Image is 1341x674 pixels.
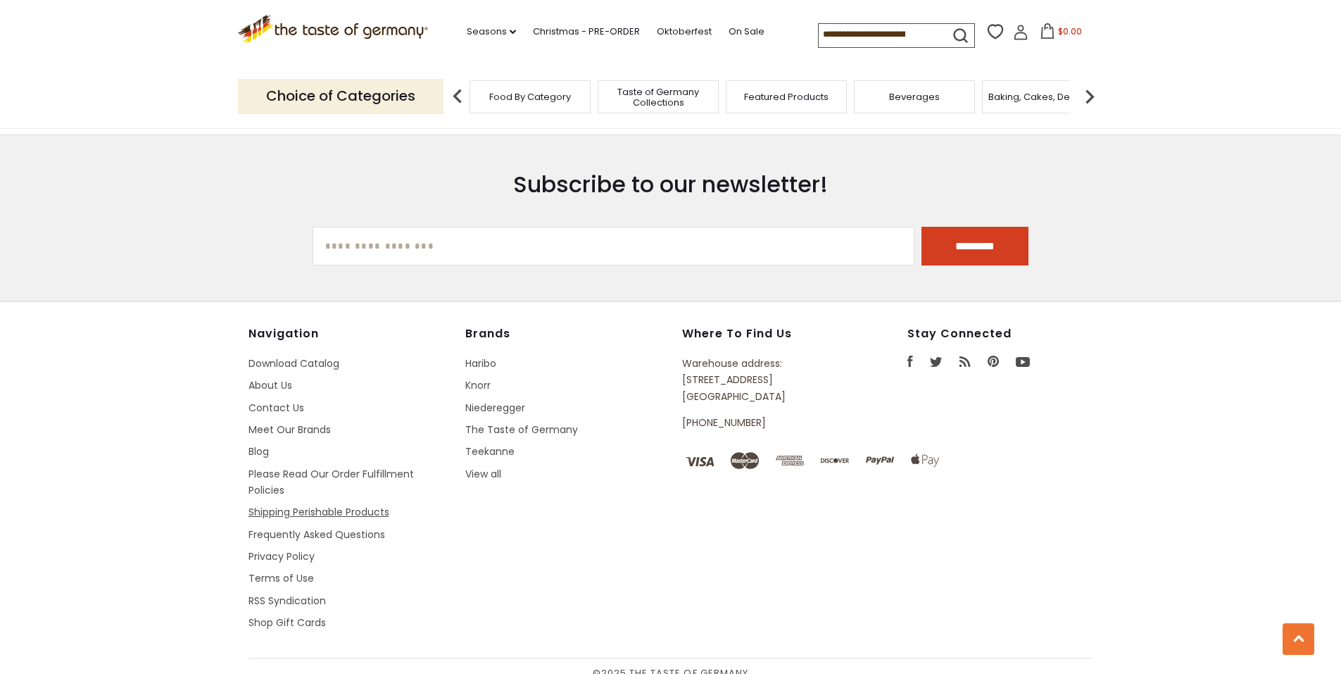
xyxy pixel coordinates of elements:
a: Oktoberfest [657,24,712,39]
a: Please Read Our Order Fulfillment Policies [248,467,414,497]
a: Niederegger [465,401,525,415]
h4: Navigation [248,327,451,341]
a: About Us [248,378,292,392]
a: Christmas - PRE-ORDER [533,24,640,39]
a: Knorr [465,378,491,392]
a: Blog [248,444,269,458]
a: Featured Products [744,92,829,102]
a: Contact Us [248,401,304,415]
a: On Sale [729,24,764,39]
h4: Brands [465,327,668,341]
span: $0.00 [1058,25,1082,37]
a: Shop Gift Cards [248,616,326,630]
a: View all [465,467,501,481]
a: Seasons [467,24,516,39]
a: Taste of Germany Collections [602,87,714,108]
a: Privacy Policy [248,549,315,563]
a: Teekanne [465,444,515,458]
a: Download Catalog [248,356,339,370]
p: Choice of Categories [238,79,443,113]
a: RSS Syndication [248,594,326,608]
a: Shipping Perishable Products [248,505,389,519]
a: Baking, Cakes, Desserts [988,92,1097,102]
img: next arrow [1076,82,1104,111]
h4: Where to find us [682,327,843,341]
p: [PHONE_NUMBER] [682,415,843,431]
a: Beverages [889,92,940,102]
p: Warehouse address: [STREET_ADDRESS] [GEOGRAPHIC_DATA] [682,356,843,405]
button: $0.00 [1031,23,1091,44]
a: Haribo [465,356,496,370]
a: Food By Category [489,92,571,102]
a: Meet Our Brands [248,423,331,437]
h3: Subscribe to our newsletter! [313,170,1029,199]
h4: Stay Connected [907,327,1093,341]
a: Frequently Asked Questions [248,528,385,542]
a: Terms of Use [248,571,314,585]
img: previous arrow [443,82,472,111]
a: The Taste of Germany [465,423,578,437]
